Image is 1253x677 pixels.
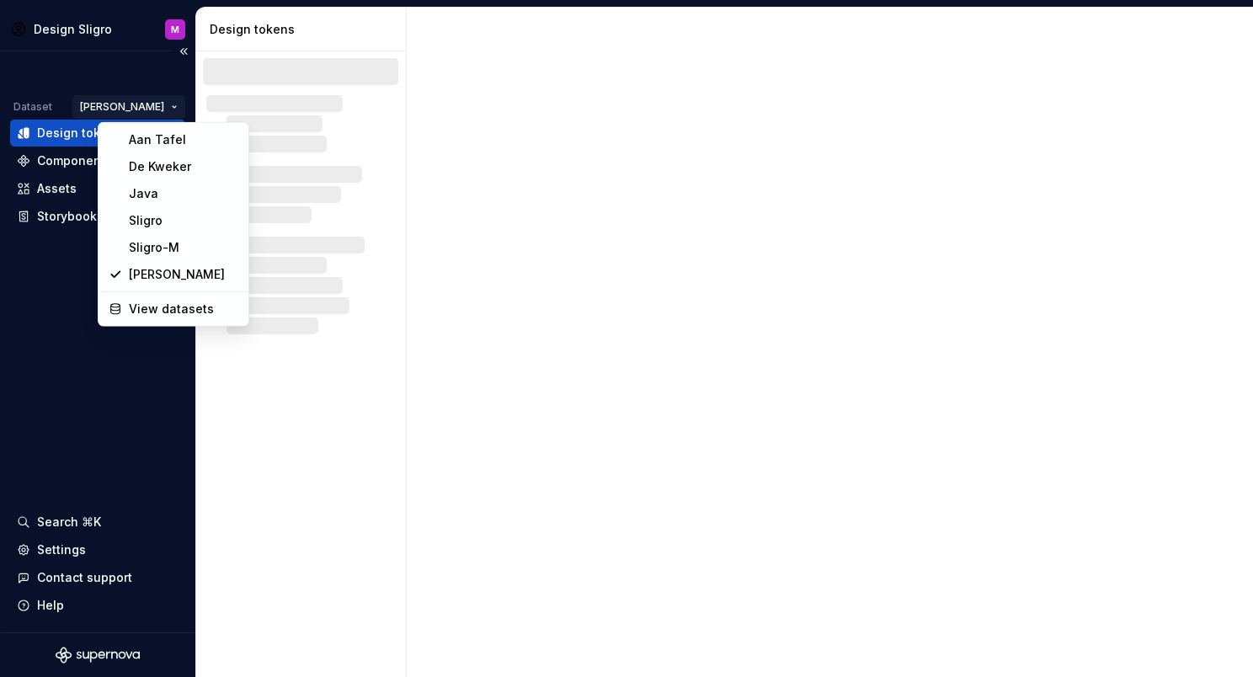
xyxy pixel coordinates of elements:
div: De Kweker [129,158,238,175]
div: Aan Tafel [129,131,238,148]
div: Sligro-M [129,239,238,256]
div: Sligro [129,212,238,229]
div: Java [129,185,238,202]
div: [PERSON_NAME] [129,266,238,283]
div: View datasets [129,301,238,317]
a: View datasets [102,296,245,323]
